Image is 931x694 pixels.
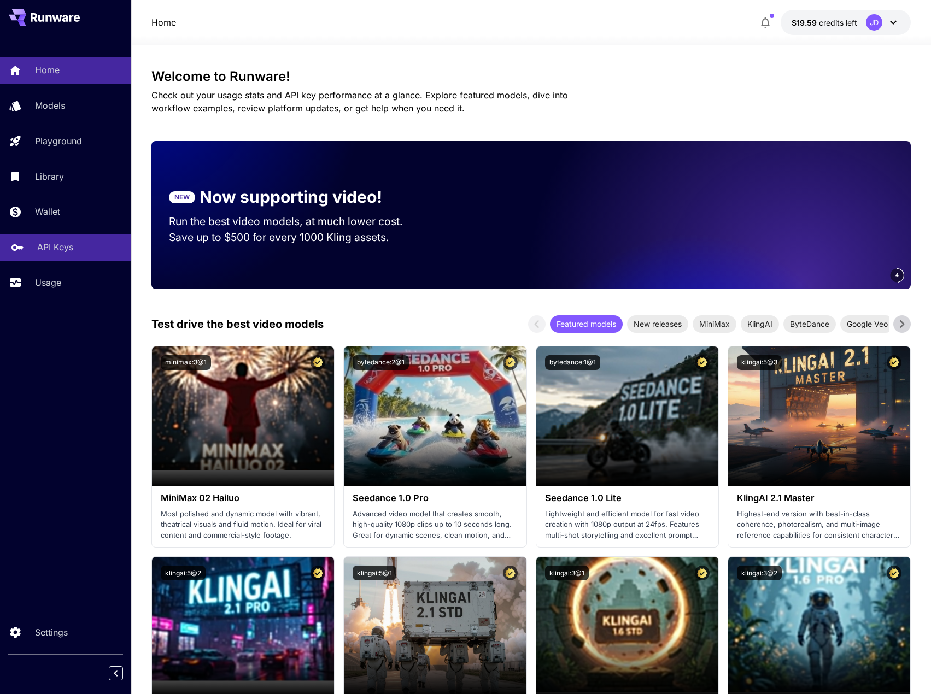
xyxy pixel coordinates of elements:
h3: KlingAI 2.1 Master [737,493,901,503]
p: Save up to $500 for every 1000 Kling assets. [169,230,424,245]
span: $19.59 [792,18,819,27]
p: NEW [174,192,190,202]
div: Collapse sidebar [117,663,131,683]
div: Google Veo [840,315,894,333]
button: klingai:3@1 [545,566,589,580]
h3: Seedance 1.0 Lite [545,493,710,503]
p: Usage [35,276,61,289]
div: JD [866,14,882,31]
button: minimax:3@1 [161,355,211,370]
button: bytedance:1@1 [545,355,600,370]
p: Highest-end version with best-in-class coherence, photorealism, and multi-image reference capabil... [737,509,901,541]
button: Certified Model – Vetted for best performance and includes a commercial license. [695,566,710,580]
p: Run the best video models, at much lower cost. [169,214,424,230]
button: klingai:5@3 [737,355,782,370]
div: Featured models [550,315,623,333]
span: KlingAI [741,318,779,330]
nav: breadcrumb [151,16,176,29]
p: Most polished and dynamic model with vibrant, theatrical visuals and fluid motion. Ideal for vira... [161,509,325,541]
button: Certified Model – Vetted for best performance and includes a commercial license. [503,355,518,370]
img: alt [344,346,526,486]
span: Google Veo [840,318,894,330]
button: klingai:3@2 [737,566,782,580]
button: klingai:5@2 [161,566,206,580]
p: Playground [35,134,82,148]
span: MiniMax [693,318,736,330]
button: Certified Model – Vetted for best performance and includes a commercial license. [311,355,325,370]
span: Featured models [550,318,623,330]
button: Collapse sidebar [109,666,123,680]
p: Library [35,170,64,183]
span: New releases [627,318,688,330]
span: 4 [895,271,899,279]
img: alt [536,346,718,486]
h3: Seedance 1.0 Pro [353,493,517,503]
p: Home [35,63,60,77]
button: Certified Model – Vetted for best performance and includes a commercial license. [887,566,901,580]
button: Certified Model – Vetted for best performance and includes a commercial license. [503,566,518,580]
p: Test drive the best video models [151,316,324,332]
p: Models [35,99,65,112]
h3: MiniMax 02 Hailuo [161,493,325,503]
p: Wallet [35,205,60,218]
p: Now supporting video! [200,185,382,209]
button: Certified Model – Vetted for best performance and includes a commercial license. [695,355,710,370]
span: credits left [819,18,857,27]
div: MiniMax [693,315,736,333]
img: alt [728,346,910,486]
button: Certified Model – Vetted for best performance and includes a commercial license. [311,566,325,580]
div: KlingAI [741,315,779,333]
span: Check out your usage stats and API key performance at a glance. Explore featured models, dive int... [151,90,568,114]
button: bytedance:2@1 [353,355,409,370]
p: Advanced video model that creates smooth, high-quality 1080p clips up to 10 seconds long. Great f... [353,509,517,541]
div: New releases [627,315,688,333]
img: alt [152,346,334,486]
button: klingai:5@1 [353,566,396,580]
p: API Keys [37,240,73,254]
div: ByteDance [783,315,836,333]
span: ByteDance [783,318,836,330]
p: Lightweight and efficient model for fast video creation with 1080p output at 24fps. Features mult... [545,509,710,541]
button: $19.58906JD [781,10,911,35]
p: Settings [35,626,68,639]
button: Certified Model – Vetted for best performance and includes a commercial license. [887,355,901,370]
a: Home [151,16,176,29]
div: $19.58906 [792,17,857,28]
h3: Welcome to Runware! [151,69,911,84]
